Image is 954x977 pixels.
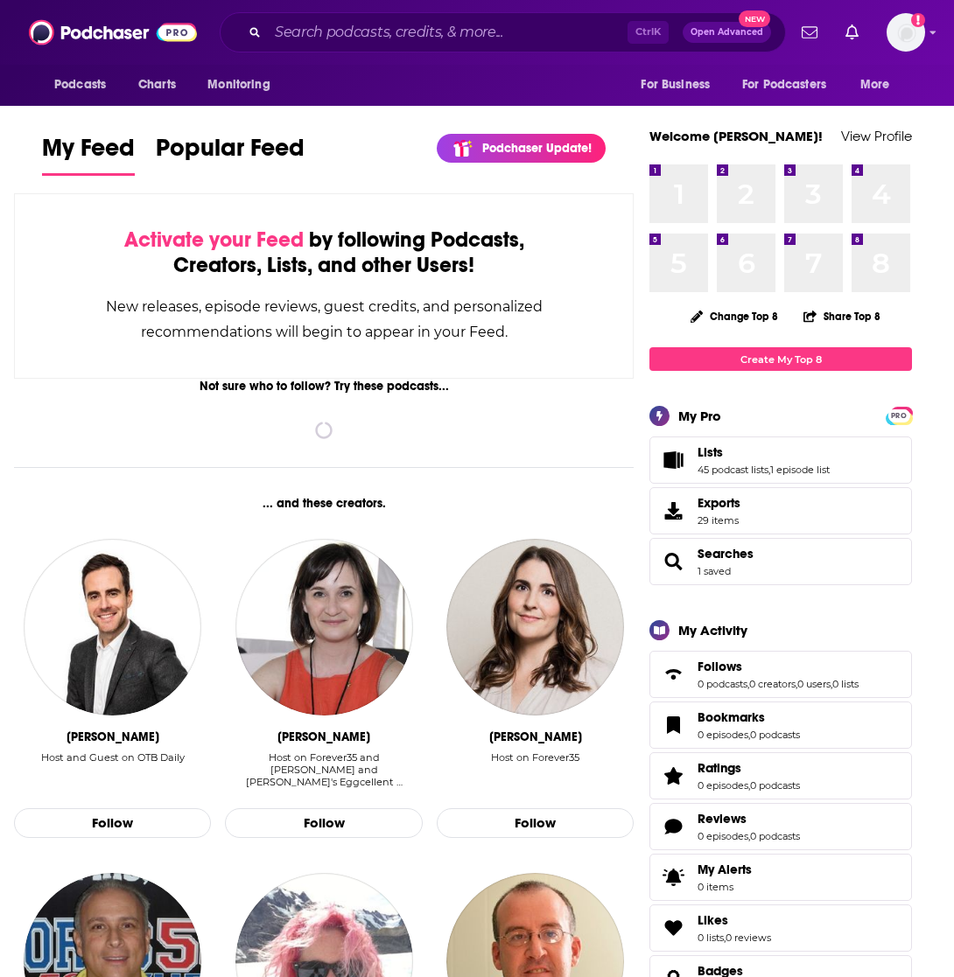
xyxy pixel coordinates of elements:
span: PRO [888,409,909,422]
span: , [748,729,750,741]
span: Lists [698,444,723,460]
div: My Pro [678,408,721,424]
a: Welcome [PERSON_NAME]! [649,128,823,144]
a: 0 creators [749,678,796,690]
a: PRO [888,408,909,422]
a: 0 reviews [726,932,771,944]
input: Search podcasts, credits, & more... [268,18,628,46]
button: open menu [731,68,852,101]
a: 0 episodes [698,779,748,792]
a: 0 episodes [698,729,748,741]
a: Likes [698,912,771,928]
span: My Feed [42,133,135,173]
a: Ratings [656,764,691,788]
a: Bookmarks [656,713,691,737]
a: My Feed [42,133,135,176]
span: Exports [656,499,691,523]
div: Host and Guest on OTB Daily [41,751,185,764]
span: , [768,464,770,476]
span: Likes [698,912,728,928]
span: Monitoring [207,73,270,97]
span: , [748,779,750,792]
a: 0 episodes [698,830,748,842]
span: Ratings [649,752,912,799]
a: 0 lists [832,678,859,690]
button: Follow [14,808,211,838]
a: 1 saved [698,565,731,577]
div: Kate Spencer [489,729,582,744]
button: open menu [848,68,912,101]
span: 0 items [698,881,752,893]
a: 0 podcasts [750,729,800,741]
a: Bookmarks [698,709,800,725]
a: 0 users [797,678,831,690]
div: ... and these creators. [14,496,634,511]
img: Joe Molloy [24,539,201,716]
a: Reviews [698,811,800,827]
span: , [748,830,750,842]
a: Lists [656,448,691,472]
span: Lists [649,436,912,484]
button: open menu [628,68,732,101]
a: Reviews [656,814,691,839]
a: Searches [698,546,754,562]
a: Follows [656,662,691,687]
span: Bookmarks [649,701,912,749]
div: My Activity [678,622,747,639]
a: View Profile [841,128,912,144]
span: New [739,10,770,27]
a: 0 podcasts [750,830,800,842]
span: Exports [698,495,740,511]
a: My Alerts [649,854,912,901]
a: Lists [698,444,830,460]
img: Doree Shafrir [235,539,413,716]
button: Show profile menu [887,13,925,52]
span: Likes [649,904,912,952]
button: open menu [195,68,292,101]
img: Kate Spencer [446,539,624,716]
a: Exports [649,487,912,534]
span: 29 items [698,514,740,527]
span: Bookmarks [698,709,765,725]
div: Host and Guest on OTB Daily [41,751,185,789]
a: Create My Top 8 [649,347,912,371]
a: 0 podcasts [698,678,747,690]
span: Searches [649,538,912,585]
a: 0 podcasts [750,779,800,792]
button: Follow [437,808,634,838]
svg: Add a profile image [911,13,925,27]
a: Ratings [698,760,800,776]
span: Ctrl K [628,21,669,44]
span: , [796,678,797,690]
a: Show notifications dropdown [795,17,824,47]
button: open menu [42,68,129,101]
a: Charts [127,68,186,101]
span: For Business [641,73,710,97]
div: Host on Forever35 [491,751,579,789]
span: Charts [138,73,176,97]
p: Podchaser Update! [482,141,592,156]
button: Change Top 8 [680,305,789,327]
img: Podchaser - Follow, Share and Rate Podcasts [29,16,197,49]
button: Share Top 8 [803,299,881,333]
div: New releases, episode reviews, guest credits, and personalized recommendations will begin to appe... [102,294,545,345]
a: Likes [656,916,691,940]
div: Host on Forever35 and Matt and Doree's Eggcellent … [225,751,422,789]
span: My Alerts [698,862,752,877]
span: Open Advanced [691,28,763,37]
span: Ratings [698,760,741,776]
span: Follows [698,659,742,674]
span: Popular Feed [156,133,305,173]
span: Podcasts [54,73,106,97]
a: 1 episode list [770,464,830,476]
div: Not sure who to follow? Try these podcasts... [14,379,634,394]
a: Follows [698,659,859,674]
a: Searches [656,549,691,574]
